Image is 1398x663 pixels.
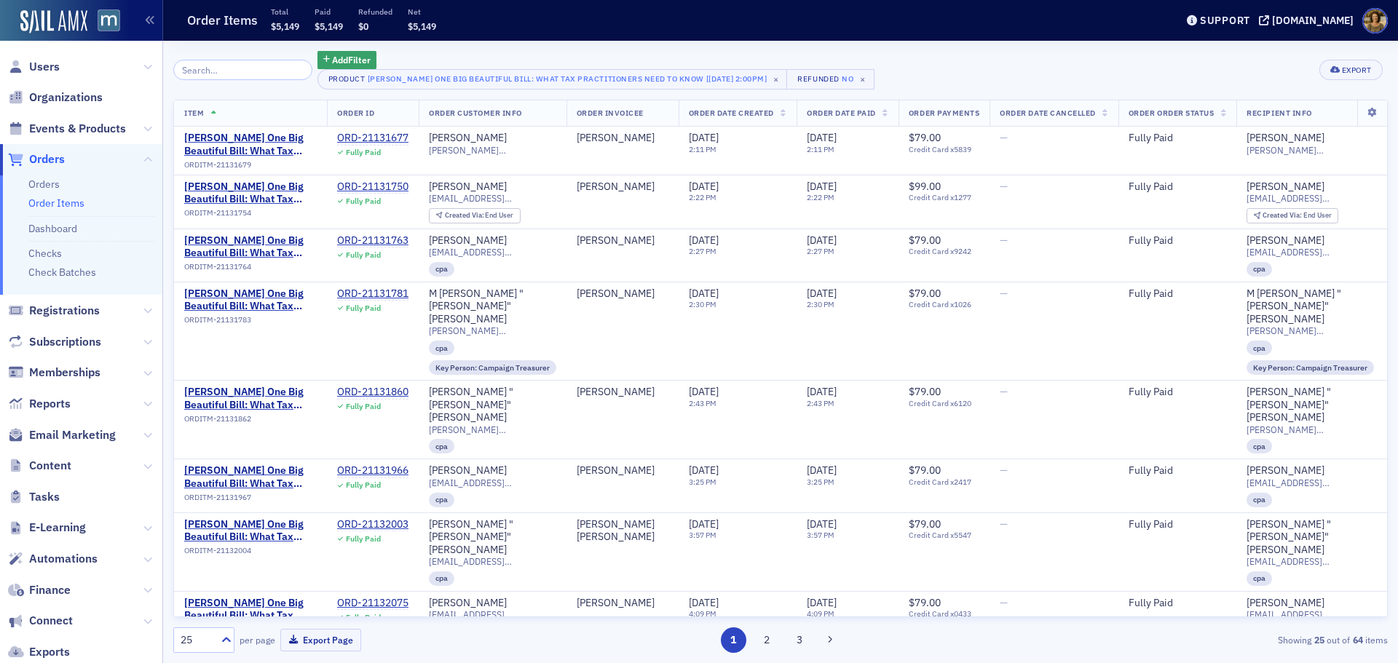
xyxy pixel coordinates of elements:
[429,247,556,258] span: [EMAIL_ADDRESS][DOMAIN_NAME]
[1319,60,1383,80] button: Export
[909,108,979,118] span: Order Payments
[429,180,507,194] a: [PERSON_NAME]
[689,299,716,309] time: 2:30 PM
[337,234,408,247] a: ORD-21131763
[842,74,853,84] div: No
[184,464,317,490] a: [PERSON_NAME] One Big Beautiful Bill: What Tax Practitioners Need to Know
[689,144,716,154] time: 2:11 PM
[29,489,60,505] span: Tasks
[577,234,655,247] a: [PERSON_NAME]
[909,517,941,531] span: $79.00
[346,613,381,622] div: Fully Paid
[577,464,668,477] span: Denise DeForge
[1247,597,1324,610] a: [PERSON_NAME]
[184,234,317,260] span: [PERSON_NAME] One Big Beautiful Bill: What Tax Practitioners Need to Know
[1247,609,1374,620] span: [EMAIL_ADDRESS][DOMAIN_NAME]
[332,53,371,66] span: Add Filter
[29,151,65,167] span: Orders
[1129,386,1227,399] div: Fully Paid
[770,73,783,86] span: ×
[337,180,408,194] div: ORD-21131750
[807,596,837,609] span: [DATE]
[368,71,767,86] div: [PERSON_NAME] One Big Beautiful Bill: What Tax Practitioners Need to Know [[DATE] 2:00pm]
[8,551,98,567] a: Automations
[577,132,668,145] span: Kimberly Chaney
[429,108,522,118] span: Order Customer Info
[1247,493,1272,507] div: cpa
[429,132,507,145] a: [PERSON_NAME]
[1247,477,1374,488] span: [EMAIL_ADDRESS][DOMAIN_NAME]
[689,246,716,256] time: 2:27 PM
[429,597,507,610] a: [PERSON_NAME]
[909,531,979,540] span: Credit Card x5547
[689,464,719,477] span: [DATE]
[28,222,77,235] a: Dashboard
[8,613,73,629] a: Connect
[1129,518,1227,531] div: Fully Paid
[577,180,668,194] span: Ryan Sorensen
[689,530,716,540] time: 3:57 PM
[807,398,834,408] time: 2:43 PM
[1129,180,1227,194] div: Fully Paid
[181,632,213,648] div: 25
[1247,341,1272,355] div: cpa
[337,287,408,301] a: ORD-21131781
[445,210,486,220] span: Created Via :
[577,287,655,301] a: [PERSON_NAME]
[408,7,436,17] p: Net
[29,59,60,75] span: Users
[577,287,668,301] span: Carole Wiedorfer
[337,597,408,610] a: ORD-21132075
[689,596,719,609] span: [DATE]
[909,464,941,477] span: $79.00
[1247,325,1374,336] span: [PERSON_NAME][EMAIL_ADDRESS][DOMAIN_NAME]
[1000,180,1008,193] span: —
[29,520,86,536] span: E-Learning
[1272,14,1354,27] div: [DOMAIN_NAME]
[1247,424,1374,435] span: [PERSON_NAME][EMAIL_ADDRESS][DOMAIN_NAME]
[577,108,644,118] span: Order Invoicee
[1247,386,1374,424] a: [PERSON_NAME] "[PERSON_NAME]" [PERSON_NAME]
[909,234,941,247] span: $79.00
[429,439,454,453] div: cpa
[577,180,655,194] a: [PERSON_NAME]
[1000,385,1008,398] span: —
[184,180,317,206] a: [PERSON_NAME] One Big Beautiful Bill: What Tax Practitioners Need to Know
[909,180,941,193] span: $99.00
[1129,132,1227,145] div: Fully Paid
[8,334,101,350] a: Subscriptions
[689,398,716,408] time: 2:43 PM
[429,609,556,620] span: [EMAIL_ADDRESS][DOMAIN_NAME]
[807,234,837,247] span: [DATE]
[1247,439,1272,453] div: cpa
[29,613,73,629] span: Connect
[577,386,668,399] span: Mike Febrey
[328,74,366,84] div: Product
[909,609,979,619] span: Credit Card x0433
[577,597,655,610] a: [PERSON_NAME]
[577,464,655,477] a: [PERSON_NAME]
[429,234,507,247] a: [PERSON_NAME]
[1247,262,1272,277] div: cpa
[689,477,716,487] time: 3:25 PM
[337,464,408,477] div: ORD-21131966
[689,108,774,118] span: Order Date Created
[29,90,103,106] span: Organizations
[1000,131,1008,144] span: —
[346,480,381,490] div: Fully Paid
[184,546,251,555] span: ORDITM-21132004
[20,10,87,33] img: SailAMX
[1000,596,1008,609] span: —
[807,192,834,202] time: 2:22 PM
[577,132,655,145] div: [PERSON_NAME]
[315,20,343,32] span: $5,149
[8,644,70,660] a: Exports
[786,69,874,90] button: RefundedNo×
[1129,234,1227,247] div: Fully Paid
[337,386,408,399] a: ORD-21131860
[909,596,941,609] span: $79.00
